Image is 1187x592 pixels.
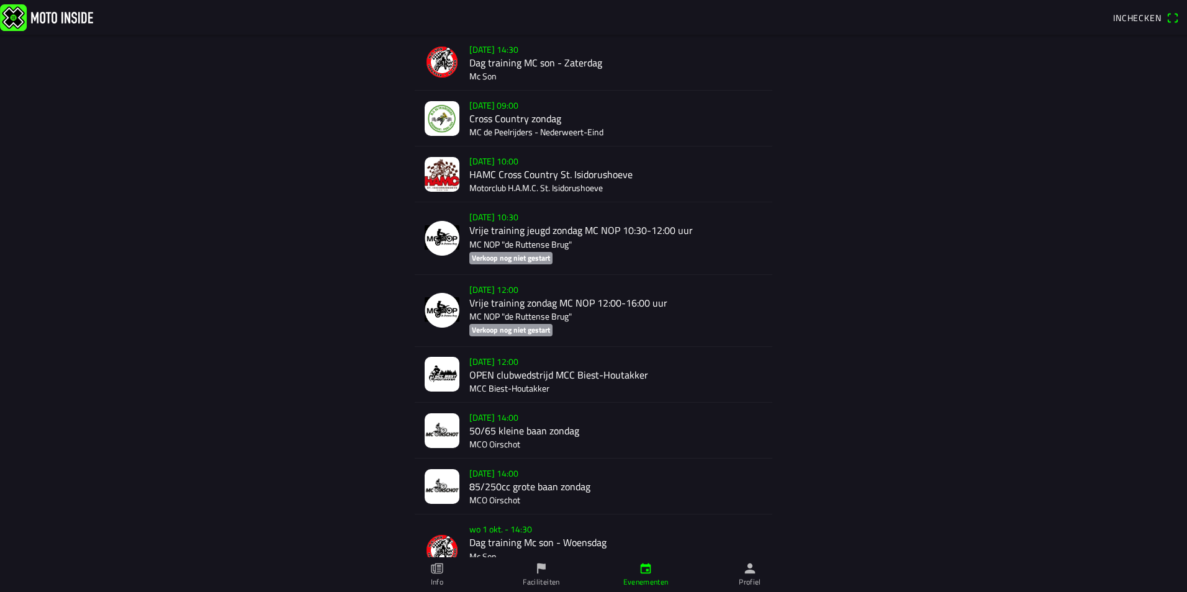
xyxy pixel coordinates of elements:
[415,514,772,586] a: wo 1 okt. - 14:30Dag training Mc son - WoensdagMc Son
[425,221,459,256] img: NjdwpvkGicnr6oC83998ZTDUeXJJ29cK9cmzxz8K.png
[425,533,459,568] img: sfRBxcGZmvZ0K6QUyq9TbY0sbKJYVDoKWVN9jkDZ.png
[1107,7,1185,28] a: Incheckenqr scanner
[425,157,459,192] img: EvUvFkHRCjUaanpzsrlNBQ29kRy5JbMqXp5WfhK8.jpeg
[425,45,459,79] img: sfRBxcGZmvZ0K6QUyq9TbY0sbKJYVDoKWVN9jkDZ.png
[415,459,772,514] a: [DATE] 14:0085/250cc grote baan zondagMCO Oirschot
[743,562,757,575] ion-icon: person
[415,347,772,403] a: [DATE] 12:00OPEN clubwedstrijd MCC Biest-HoutakkerMCC Biest-Houtakker
[425,357,459,392] img: E2dVyu7dtejK0t1u8aJN3oMo4Aja8ie9wXGVM50A.jpg
[425,101,459,136] img: 9BaJ6JzUtSskXF0wpA0g5sW6VKDwpHNSP56K10Zi.jpg
[415,275,772,347] a: [DATE] 12:00Vrije training zondag MC NOP 12:00-16:00 uurMC NOP "de Ruttense Brug"Verkoop nog niet...
[431,576,443,588] ion-label: Info
[523,576,559,588] ion-label: Faciliteiten
[535,562,548,575] ion-icon: flag
[425,293,459,328] img: NjdwpvkGicnr6oC83998ZTDUeXJJ29cK9cmzxz8K.png
[430,562,444,575] ion-icon: paper
[739,576,761,588] ion-label: Profiel
[415,146,772,202] a: [DATE] 10:00HAMC Cross Country St. IsidorushoeveMotorclub H.A.M.C. St. Isidorushoeve
[1113,11,1162,24] span: Inchecken
[425,469,459,504] img: JT2P4gUkBEKfKigS626MEXI6uGRrt3lwUZYFuGGD.jpg
[623,576,669,588] ion-label: Evenementen
[415,202,772,274] a: [DATE] 10:30Vrije training jeugd zondag MC NOP 10:30-12:00 uurMC NOP "de Ruttense Brug"Verkoop no...
[415,403,772,459] a: [DATE] 14:0050/65 kleine baan zondagMCO Oirschot
[415,91,772,146] a: [DATE] 09:00Cross Country zondagMC de Peelrijders - Nederweert-Eind
[425,413,459,448] img: kBWFtINUdTY7FR1hQEwuXY2kfIHGPZ4Us2ZMU7Vq.jpg
[415,35,772,91] a: [DATE] 14:30Dag training MC son - ZaterdagMc Son
[639,562,652,575] ion-icon: calendar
